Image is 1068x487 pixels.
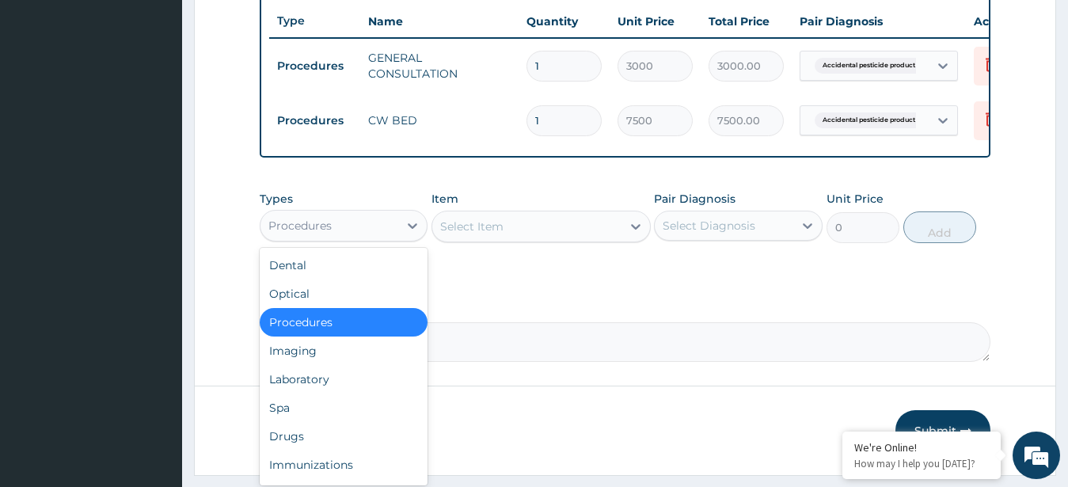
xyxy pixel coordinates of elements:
[440,219,504,234] div: Select Item
[260,300,991,314] label: Comment
[8,321,302,377] textarea: Type your message and hit 'Enter'
[260,308,428,337] div: Procedures
[269,51,360,81] td: Procedures
[663,218,755,234] div: Select Diagnosis
[895,410,990,451] button: Submit
[260,422,428,451] div: Drugs
[82,89,266,109] div: Chat with us now
[260,8,298,46] div: Minimize live chat window
[29,79,64,119] img: d_794563401_company_1708531726252_794563401
[701,6,792,37] th: Total Price
[260,251,428,280] div: Dental
[903,211,976,243] button: Add
[260,192,293,206] label: Types
[431,191,458,207] label: Item
[360,105,519,136] td: CW BED
[260,394,428,422] div: Spa
[260,451,428,479] div: Immunizations
[260,280,428,308] div: Optical
[815,112,933,128] span: Accidental pesticide product p...
[269,106,360,135] td: Procedures
[815,58,933,74] span: Accidental pesticide product p...
[519,6,610,37] th: Quantity
[827,191,884,207] label: Unit Price
[854,440,989,455] div: We're Online!
[92,144,219,304] span: We're online!
[854,457,989,470] p: How may I help you today?
[966,6,1045,37] th: Actions
[610,6,701,37] th: Unit Price
[792,6,966,37] th: Pair Diagnosis
[269,6,360,36] th: Type
[360,42,519,89] td: GENERAL CONSULTATION
[268,218,332,234] div: Procedures
[654,191,735,207] label: Pair Diagnosis
[360,6,519,37] th: Name
[260,337,428,365] div: Imaging
[260,365,428,394] div: Laboratory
